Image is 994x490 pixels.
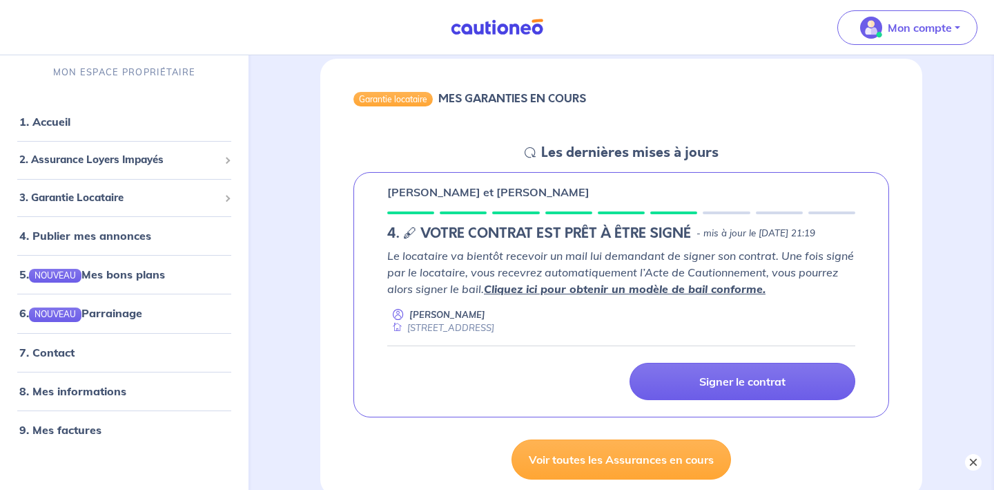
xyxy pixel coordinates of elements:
div: Garantie locataire [353,92,433,106]
a: 5.NOUVEAUMes bons plans [19,267,165,281]
div: 5.NOUVEAUMes bons plans [6,261,243,288]
a: 1. Accueil [19,115,70,129]
div: 1. Accueil [6,108,243,135]
a: Signer le contrat [630,363,855,400]
div: 2. Assurance Loyers Impayés [6,147,243,173]
a: 4. Publier mes annonces [19,229,151,243]
em: Le locataire va bientôt recevoir un mail lui demandant de signer son contrat. Une fois signé par ... [387,249,854,296]
span: 3. Garantie Locataire [19,190,219,206]
p: [PERSON_NAME] et [PERSON_NAME] [387,184,589,200]
a: 7. Contact [19,345,75,359]
a: Cliquez ici pour obtenir un modèle de bail conforme. [484,282,766,296]
h5: Les dernières mises à jours [541,144,719,161]
button: × [965,454,982,471]
div: 7. Contact [6,338,243,366]
button: illu_account_valid_menu.svgMon compte [837,10,977,45]
p: Mon compte [888,19,952,36]
span: 2. Assurance Loyers Impayés [19,152,219,168]
div: state: CONTRACT-IN-PREPARATION, Context: IN-LANDLORD,IN-LANDLORD [387,225,855,242]
p: MON ESPACE PROPRIÉTAIRE [53,66,195,79]
div: [STREET_ADDRESS] [387,321,494,334]
div: 3. Garantie Locataire [6,185,243,211]
div: 4. Publier mes annonces [6,222,243,249]
h5: 4. 🖋 VOTRE CONTRAT EST PRÊT À ÊTRE SIGNÉ [387,225,691,242]
p: Signer le contrat [699,375,786,388]
p: [PERSON_NAME] [409,308,485,321]
div: 6.NOUVEAUParrainage [6,299,243,327]
a: 8. Mes informations [19,384,126,397]
a: 9. Mes factures [19,422,101,436]
div: 8. Mes informations [6,377,243,404]
img: Cautioneo [445,19,549,36]
h6: MES GARANTIES EN COURS [438,92,586,105]
img: illu_account_valid_menu.svg [860,17,882,39]
div: 9. Mes factures [6,415,243,443]
p: - mis à jour le [DATE] 21:19 [696,227,815,241]
a: 6.NOUVEAUParrainage [19,306,142,320]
